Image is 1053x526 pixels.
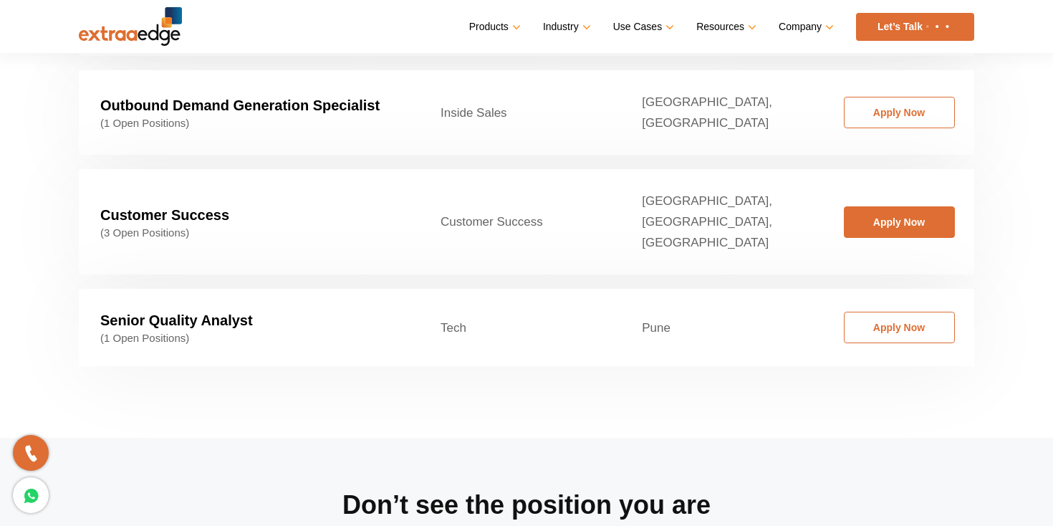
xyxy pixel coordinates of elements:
[469,16,518,37] a: Products
[613,16,671,37] a: Use Cases
[543,16,588,37] a: Industry
[100,332,398,345] span: (1 Open Positions)
[100,312,253,328] strong: Senior Quality Analyst
[696,16,754,37] a: Resources
[779,16,831,37] a: Company
[844,312,955,343] a: Apply Now
[856,13,974,41] a: Let’s Talk
[100,97,380,113] strong: Outbound Demand Generation Specialist
[100,226,398,239] span: (3 Open Positions)
[419,289,620,366] td: Tech
[844,206,955,238] a: Apply Now
[100,207,229,223] strong: Customer Success
[620,169,822,274] td: [GEOGRAPHIC_DATA], [GEOGRAPHIC_DATA], [GEOGRAPHIC_DATA]
[419,169,620,274] td: Customer Success
[844,97,955,128] a: Apply Now
[620,70,822,155] td: [GEOGRAPHIC_DATA], [GEOGRAPHIC_DATA]
[419,70,620,155] td: Inside Sales
[100,117,398,130] span: (1 Open Positions)
[620,289,822,366] td: Pune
